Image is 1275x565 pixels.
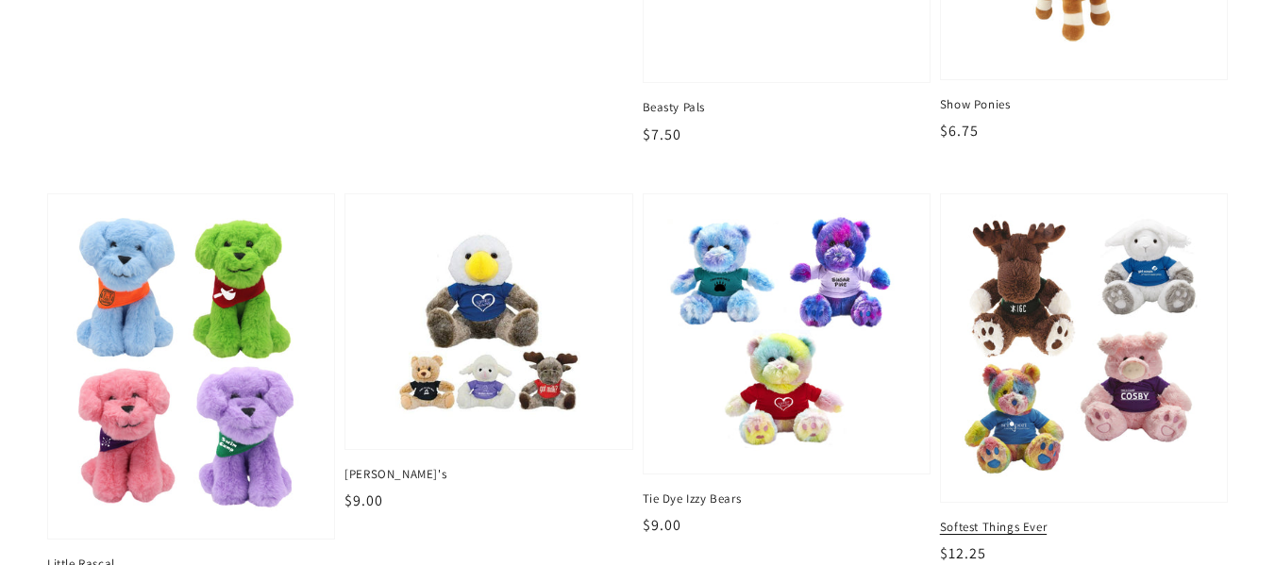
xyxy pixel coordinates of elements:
[643,515,681,535] span: $9.00
[67,213,315,520] img: Little Rascal
[940,543,986,563] span: $12.25
[956,208,1212,487] img: Softest Things Ever
[940,96,1228,113] span: Show Ponies
[344,193,632,513] a: Glenky's [PERSON_NAME]'s $9.00
[344,490,383,510] span: $9.00
[643,125,681,144] span: $7.50
[940,519,1228,536] span: Softest Things Ever
[643,490,931,507] span: Tie Dye Izzy Bears
[663,213,911,455] img: Tie Dye Izzy Bears
[643,99,931,116] span: Beasty Pals
[940,121,979,141] span: $6.75
[364,213,612,431] img: Glenky's
[643,193,931,537] a: Tie Dye Izzy Bears Tie Dye Izzy Bears $9.00
[344,466,632,483] span: [PERSON_NAME]'s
